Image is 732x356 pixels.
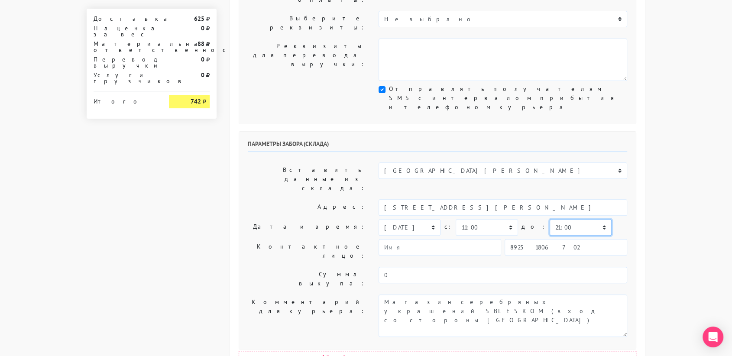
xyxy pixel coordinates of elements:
[444,219,452,234] label: c:
[191,97,201,105] strong: 742
[521,219,546,234] label: до:
[198,40,204,48] strong: 88
[87,25,162,37] div: Наценка за вес
[87,41,162,53] div: Материальная ответственность
[94,95,156,104] div: Итого
[241,267,372,291] label: Сумма выкупа:
[241,199,372,216] label: Адрес:
[201,24,204,32] strong: 0
[241,11,372,35] label: Выберите реквизиты:
[379,239,501,256] input: Имя
[241,162,372,196] label: Вставить данные из склада:
[248,140,627,152] h6: Параметры забора (склада)
[87,56,162,68] div: Перевод выручки
[87,16,162,22] div: Доставка
[194,15,204,23] strong: 625
[241,39,372,81] label: Реквизиты для перевода выручки:
[505,239,627,256] input: Телефон
[703,327,723,347] div: Open Intercom Messenger
[241,239,372,263] label: Контактное лицо:
[201,55,204,63] strong: 0
[241,295,372,337] label: Комментарий для курьера:
[241,219,372,236] label: Дата и время:
[201,71,204,79] strong: 0
[389,84,627,112] label: Отправлять получателям SMS с интервалом прибытия и телефоном курьера
[87,72,162,84] div: Услуги грузчиков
